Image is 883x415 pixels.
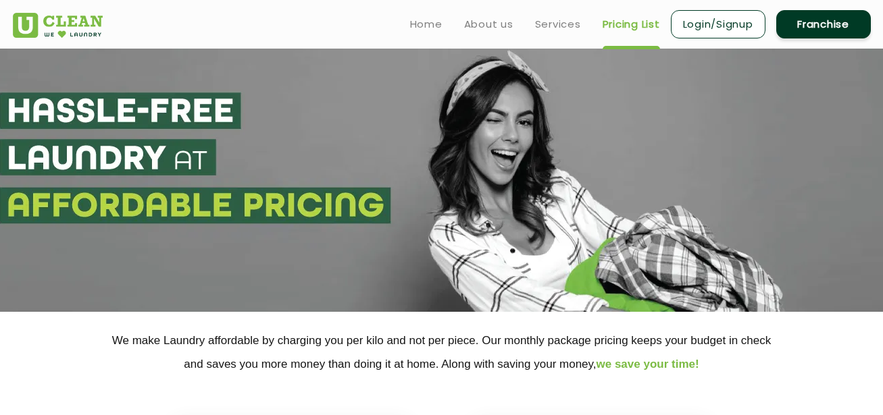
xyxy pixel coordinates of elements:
[597,358,699,370] span: we save your time!
[13,13,103,38] img: UClean Laundry and Dry Cleaning
[776,10,871,38] a: Franchise
[464,16,513,32] a: About us
[410,16,443,32] a: Home
[603,16,660,32] a: Pricing List
[13,329,871,376] p: We make Laundry affordable by charging you per kilo and not per piece. Our monthly package pricin...
[535,16,581,32] a: Services
[671,10,765,38] a: Login/Signup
